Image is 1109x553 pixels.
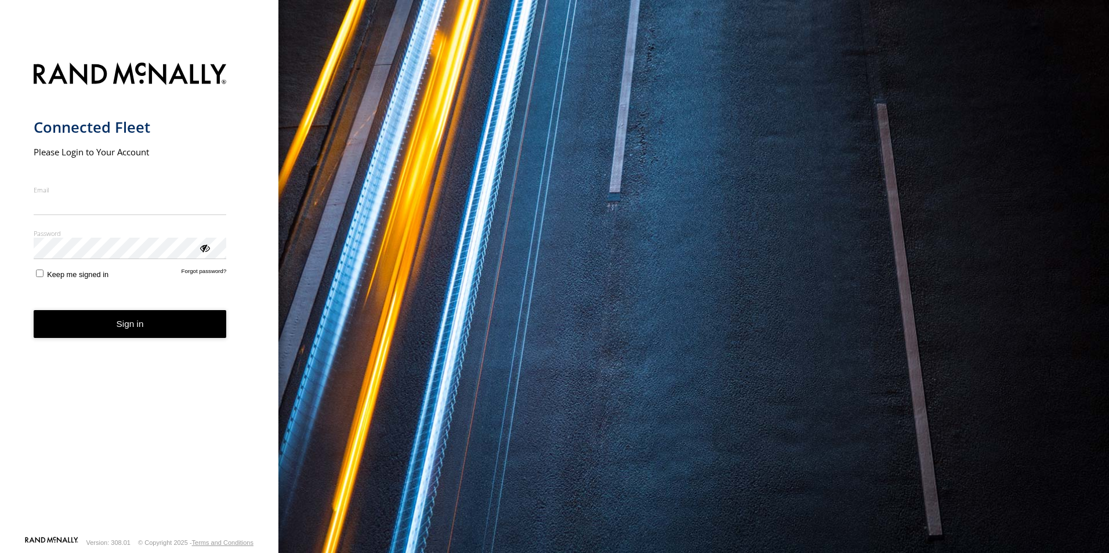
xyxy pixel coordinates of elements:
[34,229,227,238] label: Password
[86,539,131,546] div: Version: 308.01
[34,146,227,158] h2: Please Login to Your Account
[34,310,227,339] button: Sign in
[138,539,253,546] div: © Copyright 2025 -
[34,56,245,536] form: main
[47,270,108,279] span: Keep me signed in
[34,118,227,137] h1: Connected Fleet
[198,242,210,253] div: ViewPassword
[25,537,78,548] a: Visit our Website
[182,268,227,279] a: Forgot password?
[34,185,227,194] label: Email
[192,539,253,546] a: Terms and Conditions
[36,270,44,277] input: Keep me signed in
[34,60,227,90] img: Rand McNally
